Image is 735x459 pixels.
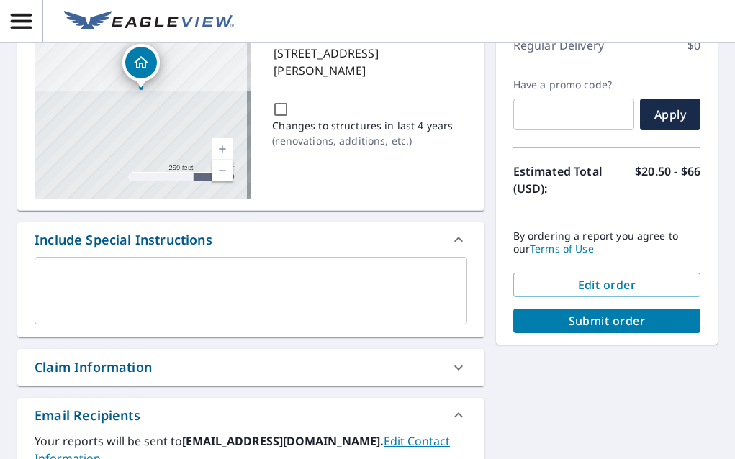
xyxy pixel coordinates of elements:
p: $0 [687,37,700,54]
a: EV Logo [55,2,243,41]
span: Submit order [525,313,689,329]
p: ( renovations, additions, etc. ) [272,133,453,148]
div: Email Recipients [17,398,484,432]
a: Current Level 17, Zoom In [212,138,233,160]
div: Include Special Instructions [35,230,212,250]
p: Changes to structures in last 4 years [272,118,453,133]
p: Regular Delivery [513,37,604,54]
button: Apply [640,99,700,130]
span: Apply [651,106,689,122]
a: Terms of Use [530,242,594,255]
p: $20.50 - $66 [635,163,700,197]
span: Edit order [525,277,689,293]
div: Email Recipients [35,406,140,425]
div: Claim Information [35,358,152,377]
p: By ordering a report you agree to our [513,229,700,255]
button: Submit order [513,309,700,333]
a: Current Level 17, Zoom Out [212,160,233,181]
p: Estimated Total (USD): [513,163,607,197]
button: Edit order [513,273,700,297]
img: EV Logo [64,11,234,32]
label: Have a promo code? [513,78,634,91]
div: Include Special Instructions [17,222,484,257]
p: [STREET_ADDRESS][PERSON_NAME] [274,45,461,79]
div: Claim Information [17,349,484,386]
div: Dropped pin, building 1, Residential property, 6446 S Walker Rd Fruitport, MI 49415 [122,44,160,88]
b: [EMAIL_ADDRESS][DOMAIN_NAME]. [182,433,384,449]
